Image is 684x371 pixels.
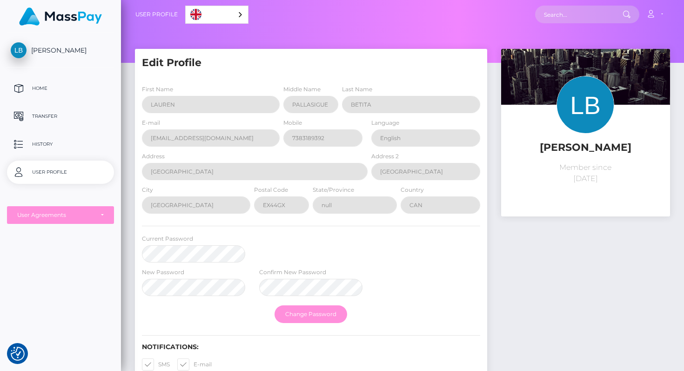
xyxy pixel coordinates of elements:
[501,49,670,162] img: ...
[142,85,173,94] label: First Name
[11,347,25,361] button: Consent Preferences
[283,85,321,94] label: Middle Name
[142,56,480,70] h5: Edit Profile
[11,165,110,179] p: User Profile
[401,186,424,194] label: Country
[185,6,248,24] div: Language
[142,152,165,161] label: Address
[7,133,114,156] a: History
[7,105,114,128] a: Transfer
[11,109,110,123] p: Transfer
[535,6,623,23] input: Search...
[186,6,248,23] a: English
[508,141,663,155] h5: [PERSON_NAME]
[142,119,160,127] label: E-mail
[17,211,94,219] div: User Agreements
[275,305,347,323] button: Change Password
[135,5,178,24] a: User Profile
[11,81,110,95] p: Home
[177,358,212,371] label: E-mail
[185,6,248,24] aside: Language selected: English
[342,85,372,94] label: Last Name
[254,186,288,194] label: Postal Code
[7,161,114,184] a: User Profile
[142,186,153,194] label: City
[142,343,480,351] h6: Notifications:
[283,119,302,127] label: Mobile
[142,358,170,371] label: SMS
[7,46,114,54] span: [PERSON_NAME]
[11,347,25,361] img: Revisit consent button
[7,77,114,100] a: Home
[371,152,399,161] label: Address 2
[313,186,354,194] label: State/Province
[142,235,193,243] label: Current Password
[142,268,184,277] label: New Password
[259,268,326,277] label: Confirm New Password
[19,7,102,26] img: MassPay
[508,162,663,184] p: Member since [DATE]
[11,137,110,151] p: History
[7,206,114,224] button: User Agreements
[371,119,399,127] label: Language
